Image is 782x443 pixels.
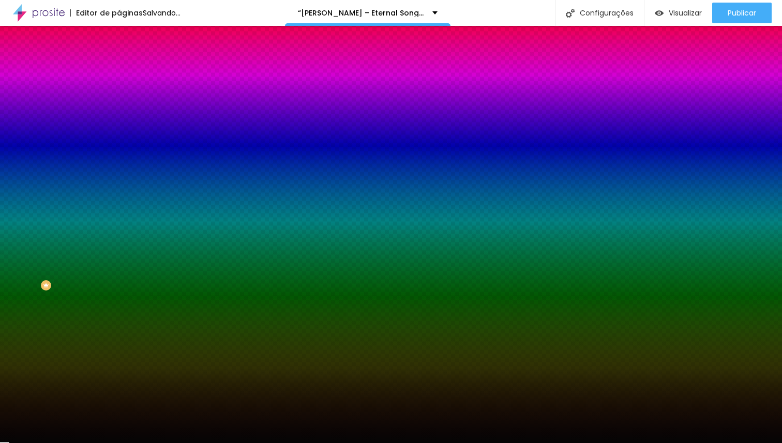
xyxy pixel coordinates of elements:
[298,9,425,17] p: “[PERSON_NAME] – Eternal Songs”
[712,3,772,23] button: Publicar
[655,9,664,18] img: view-1.svg
[70,9,143,17] div: Editor de páginas
[728,9,756,17] span: Publicar
[669,9,702,17] span: Visualizar
[644,3,712,23] button: Visualizar
[143,9,181,17] div: Salvando...
[566,9,575,18] img: Icone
